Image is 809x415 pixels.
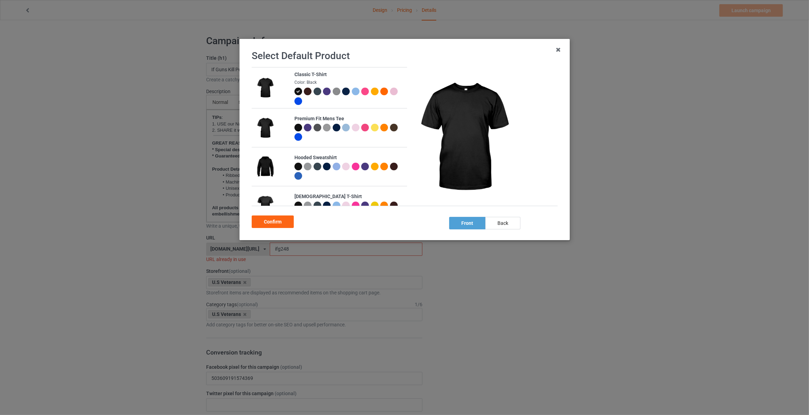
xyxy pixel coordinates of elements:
[294,80,403,86] div: Color: Black
[252,50,558,62] h1: Select Default Product
[449,217,485,229] div: front
[485,217,520,229] div: back
[294,115,403,122] div: Premium Fit Mens Tee
[294,193,403,200] div: [DEMOGRAPHIC_DATA] T-Shirt
[323,124,331,131] img: heather_texture.png
[294,71,403,78] div: Classic T-Shirt
[294,154,403,161] div: Hooded Sweatshirt
[332,88,340,95] img: heather_texture.png
[252,215,294,228] div: Confirm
